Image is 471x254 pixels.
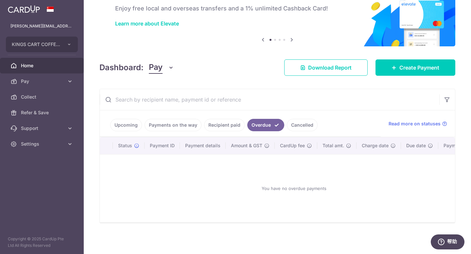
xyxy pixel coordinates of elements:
a: Learn more about Elevate [115,20,179,27]
a: Download Report [284,59,368,76]
a: Cancelled [287,119,318,131]
span: Support [21,125,64,132]
span: KINGS CART COFFEE PTE. LTD. [12,41,60,48]
a: Create Payment [375,59,455,76]
span: Collect [21,94,64,100]
button: Pay [149,61,174,74]
span: Home [21,62,64,69]
span: Settings [21,141,64,147]
img: CardUp [8,5,40,13]
a: Upcoming [110,119,142,131]
h4: Dashboard: [99,62,144,73]
span: Status [118,142,132,149]
th: Payment ID [145,137,180,154]
a: Overdue [247,119,284,131]
a: Recipient paid [204,119,245,131]
h6: Enjoy free local and overseas transfers and a 1% unlimited Cashback Card! [115,5,440,12]
span: Amount & GST [231,142,262,149]
a: Read more on statuses [389,120,447,127]
span: Download Report [308,64,352,71]
input: Search by recipient name, payment id or reference [100,89,439,110]
th: Payment details [180,137,226,154]
p: [PERSON_NAME][EMAIL_ADDRESS][DOMAIN_NAME] [10,23,73,29]
span: CardUp fee [280,142,305,149]
span: Refer & Save [21,109,64,116]
iframe: 打开一个小组件，您可以在其中找到更多信息 [430,234,464,251]
span: Charge date [362,142,389,149]
span: Total amt. [323,142,344,149]
a: Payments on the way [145,119,201,131]
span: Pay [21,78,64,85]
span: Due date [406,142,426,149]
span: Create Payment [399,64,439,71]
span: Read more on statuses [389,120,441,127]
button: KINGS CART COFFEE PTE. LTD. [6,37,78,52]
span: Pay [149,61,163,74]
